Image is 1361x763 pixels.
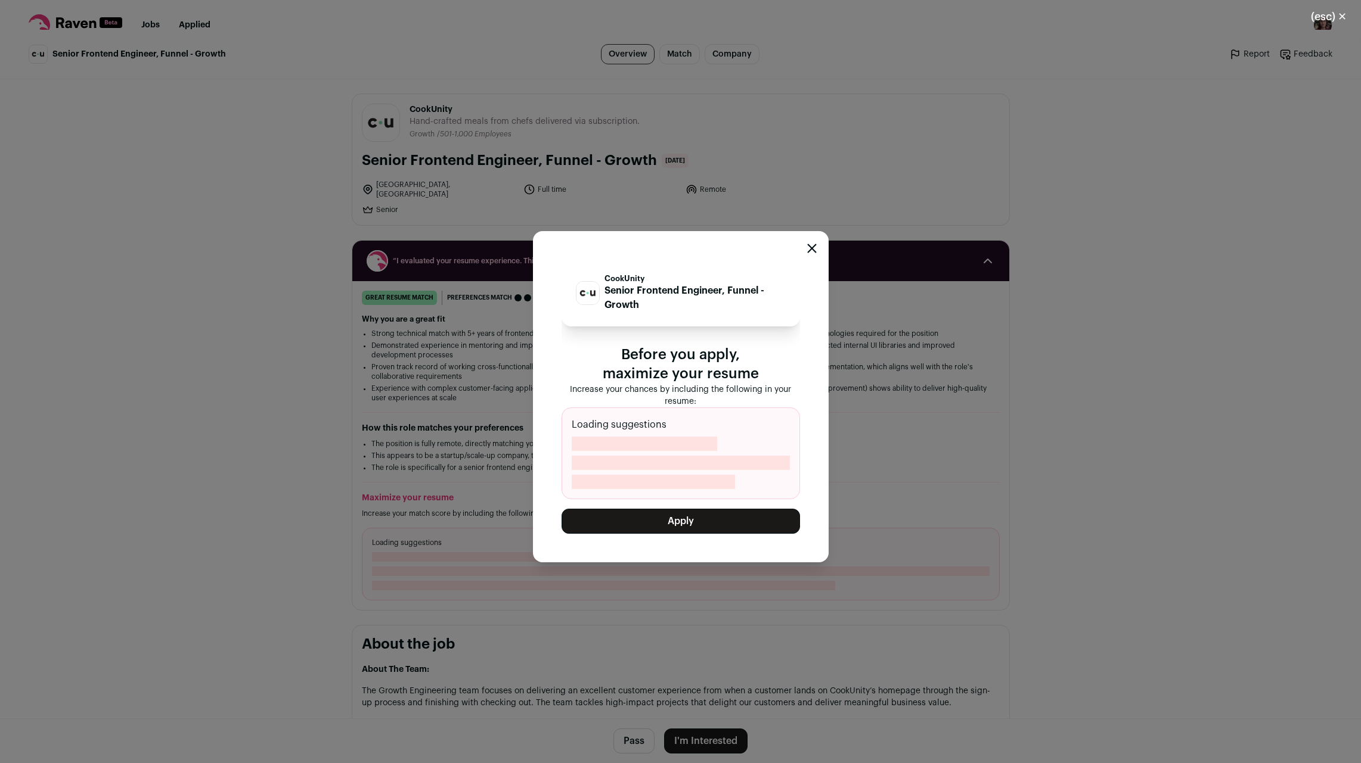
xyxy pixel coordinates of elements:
p: Increase your chances by including the following in your resume: [562,384,800,407]
p: Senior Frontend Engineer, Funnel - Growth [604,284,786,312]
button: Close modal [807,244,817,253]
button: Apply [562,509,800,534]
div: Loading suggestions [562,407,800,499]
button: Close modal [1297,4,1361,30]
p: Before you apply, maximize your resume [562,345,800,384]
img: 0e8d83af37b848a9ee6753b8beb35f11b298a0eda7adc6bcc4af88066604db60.jpg [576,282,599,304]
p: CookUnity [604,274,786,284]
